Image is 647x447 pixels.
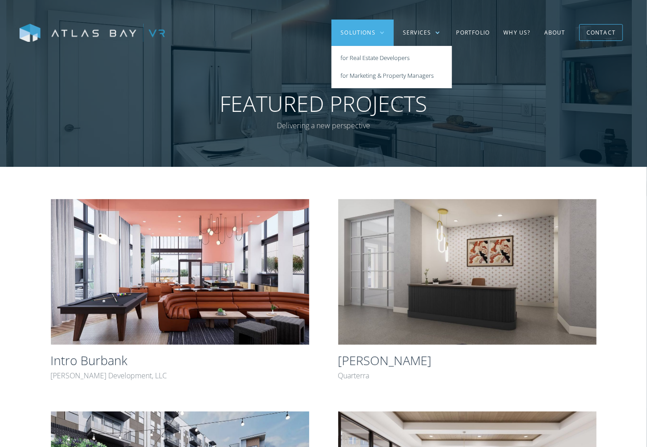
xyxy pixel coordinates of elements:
[20,24,165,43] img: Atlas Bay VR Logo
[331,67,452,85] a: for Marketing & Property Managers
[338,352,432,369] h2: [PERSON_NAME]
[394,20,450,46] div: Services
[338,199,597,345] img: Harper
[587,25,616,40] div: Contact
[51,199,309,345] img: Intro Burbank
[403,29,431,37] div: Services
[497,20,537,46] a: Why US?
[331,50,452,67] a: for Real Estate Developers
[165,119,483,132] p: Delivering a new perspective
[51,369,167,382] div: [PERSON_NAME] Development, LLC
[537,20,572,46] a: About
[165,90,483,117] h1: Featured Projects
[338,369,370,382] div: Quarterra
[331,20,394,46] div: Solutions
[450,20,497,46] a: Portfolio
[331,46,452,89] nav: Solutions
[51,352,128,369] h2: Intro Burbank
[341,29,376,37] div: Solutions
[579,24,623,41] a: Contact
